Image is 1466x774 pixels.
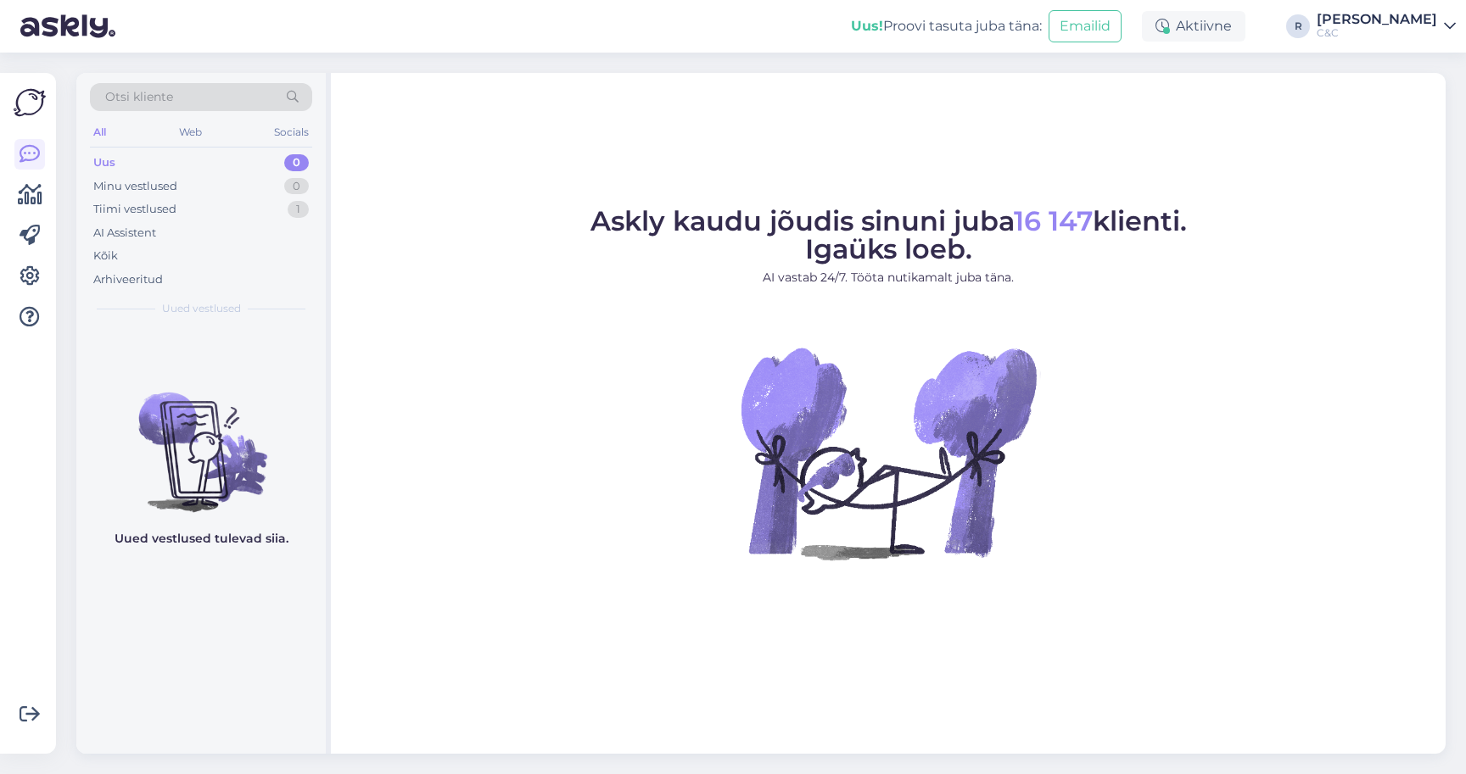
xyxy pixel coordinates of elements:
[284,154,309,171] div: 0
[1049,10,1122,42] button: Emailid
[590,269,1187,287] p: AI vastab 24/7. Tööta nutikamalt juba täna.
[851,18,883,34] b: Uus!
[1317,13,1437,26] div: [PERSON_NAME]
[162,301,241,316] span: Uued vestlused
[284,178,309,195] div: 0
[288,201,309,218] div: 1
[176,121,205,143] div: Web
[1317,26,1437,40] div: C&C
[76,362,326,515] img: No chats
[93,178,177,195] div: Minu vestlused
[1317,13,1456,40] a: [PERSON_NAME]C&C
[93,201,176,218] div: Tiimi vestlused
[1142,11,1245,42] div: Aktiivne
[271,121,312,143] div: Socials
[14,86,46,119] img: Askly Logo
[115,530,288,548] p: Uued vestlused tulevad siia.
[93,271,163,288] div: Arhiveeritud
[93,248,118,264] div: Kõik
[90,121,109,143] div: All
[736,300,1041,605] img: No Chat active
[93,225,156,242] div: AI Assistent
[851,16,1042,36] div: Proovi tasuta juba täna:
[590,204,1187,265] span: Askly kaudu jõudis sinuni juba klienti. Igaüks loeb.
[1014,204,1093,237] span: 16 147
[1286,14,1310,38] div: R
[93,154,115,171] div: Uus
[105,88,173,106] span: Otsi kliente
